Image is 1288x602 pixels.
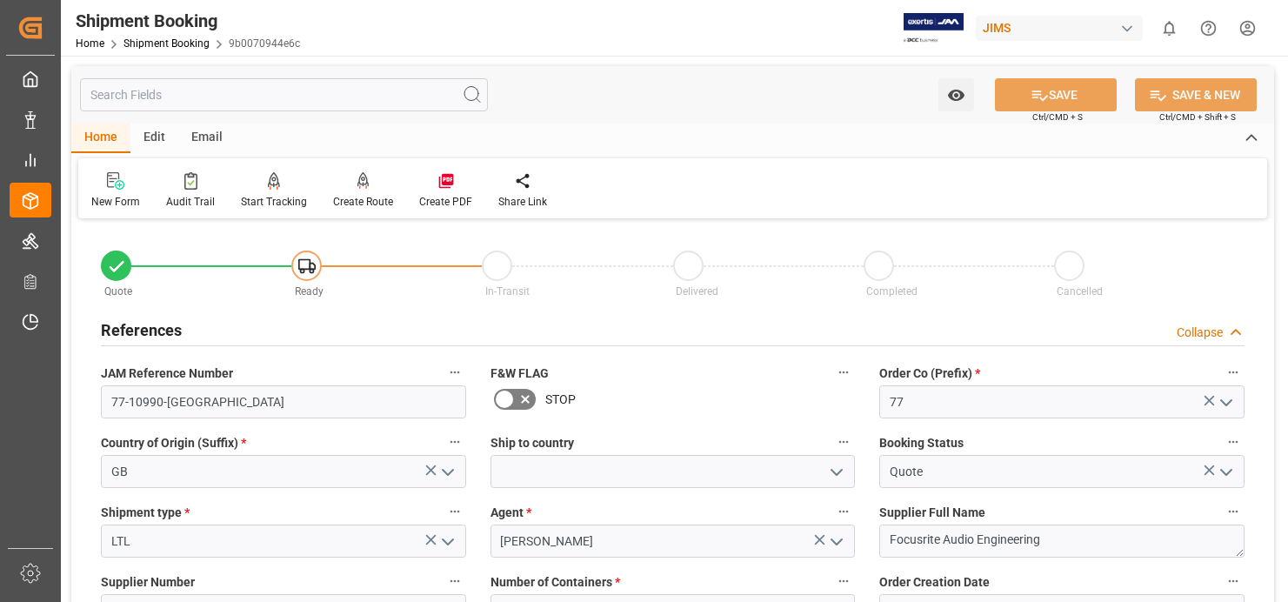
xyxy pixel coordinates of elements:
input: Type to search/select [101,455,466,488]
button: Help Center [1189,9,1228,48]
div: Collapse [1177,324,1223,342]
span: Agent [491,504,531,522]
div: Create PDF [419,194,472,210]
div: Edit [130,124,178,153]
span: Ctrl/CMD + S [1032,110,1083,124]
span: JAM Reference Number [101,365,233,383]
button: Booking Status [1222,431,1245,453]
span: Shipment type [101,504,190,522]
div: Start Tracking [241,194,307,210]
button: SAVE [995,78,1117,111]
div: JIMS [976,16,1143,41]
button: Country of Origin (Suffix) * [444,431,466,453]
button: Number of Containers * [832,570,855,592]
span: Ship to country [491,434,574,452]
button: Supplier Full Name [1222,500,1245,523]
button: Order Co (Prefix) * [1222,361,1245,384]
h2: References [101,318,182,342]
span: Ready [295,285,324,298]
span: F&W FLAG [491,365,549,383]
span: In-Transit [485,285,530,298]
span: Quote [104,285,132,298]
div: Shipment Booking [76,8,300,34]
button: JIMS [976,11,1150,44]
div: Create Route [333,194,393,210]
div: Home [71,124,130,153]
button: show 0 new notifications [1150,9,1189,48]
span: Supplier Number [101,573,195,592]
span: Order Co (Prefix) [879,365,980,383]
a: Shipment Booking [123,37,210,50]
div: New Form [91,194,140,210]
button: Shipment type * [444,500,466,523]
button: Ship to country [832,431,855,453]
button: F&W FLAG [832,361,855,384]
a: Home [76,37,104,50]
span: Number of Containers [491,573,620,592]
div: Share Link [498,194,547,210]
button: Supplier Number [444,570,466,592]
button: Agent * [832,500,855,523]
img: Exertis%20JAM%20-%20Email%20Logo.jpg_1722504956.jpg [904,13,964,43]
button: open menu [823,458,849,485]
button: open menu [938,78,974,111]
div: Audit Trail [166,194,215,210]
button: open menu [433,458,459,485]
span: Cancelled [1057,285,1103,298]
span: Ctrl/CMD + Shift + S [1159,110,1236,124]
button: open menu [1211,458,1238,485]
button: JAM Reference Number [444,361,466,384]
input: Search Fields [80,78,488,111]
span: Order Creation Date [879,573,990,592]
span: STOP [545,391,576,409]
span: Booking Status [879,434,964,452]
button: open menu [1211,389,1238,416]
span: Delivered [676,285,718,298]
button: SAVE & NEW [1135,78,1257,111]
div: Email [178,124,236,153]
span: Completed [866,285,918,298]
button: open menu [433,528,459,555]
span: Supplier Full Name [879,504,985,522]
button: Order Creation Date [1222,570,1245,592]
button: open menu [823,528,849,555]
textarea: Focusrite Audio Engineering [879,525,1245,558]
span: Country of Origin (Suffix) [101,434,246,452]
